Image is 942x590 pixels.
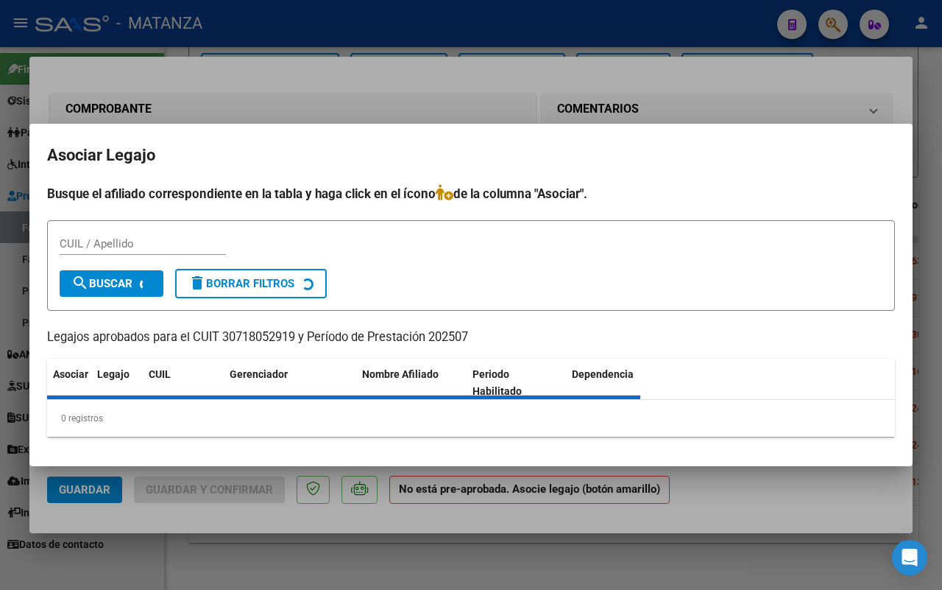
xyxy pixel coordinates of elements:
datatable-header-cell: Nombre Afiliado [356,359,467,407]
span: CUIL [149,368,171,380]
datatable-header-cell: Dependencia [566,359,676,407]
h4: Busque el afiliado correspondiente en la tabla y haga click en el ícono de la columna "Asociar". [47,184,895,203]
datatable-header-cell: Legajo [91,359,143,407]
datatable-header-cell: Periodo Habilitado [467,359,566,407]
span: Buscar [71,277,132,290]
span: Borrar Filtros [188,277,294,290]
span: Gerenciador [230,368,288,380]
p: Legajos aprobados para el CUIT 30718052919 y Período de Prestación 202507 [47,329,895,347]
datatable-header-cell: CUIL [143,359,224,407]
div: Open Intercom Messenger [892,540,927,575]
h2: Asociar Legajo [47,141,895,169]
span: Legajo [97,368,130,380]
div: 0 registros [47,400,895,437]
span: Periodo Habilitado [472,368,522,397]
span: Dependencia [572,368,634,380]
span: Asociar [53,368,88,380]
button: Buscar [60,270,163,297]
datatable-header-cell: Asociar [47,359,91,407]
button: Borrar Filtros [175,269,327,298]
span: Nombre Afiliado [362,368,439,380]
mat-icon: delete [188,274,206,292]
mat-icon: search [71,274,89,292]
datatable-header-cell: Gerenciador [224,359,356,407]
